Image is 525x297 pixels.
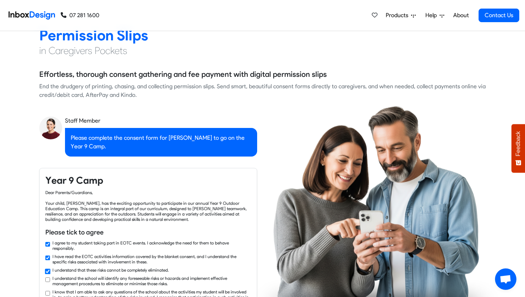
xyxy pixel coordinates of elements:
[479,9,519,22] a: Contact Us
[52,276,251,286] label: I understand the school will identify any foreseeable risks or hazards and implement effective ma...
[52,267,169,273] label: I understand that these risks cannot be completely eliminated.
[45,228,251,237] h6: Please tick to agree
[422,8,447,23] a: Help
[39,82,486,99] div: End the drudgery of printing, chasing, and collecting permission slips. Send smart, beautiful con...
[39,44,486,57] h4: in Caregivers Pockets
[383,8,419,23] a: Products
[45,174,251,187] h4: Year 9 Camp
[425,11,440,20] span: Help
[39,69,327,80] h5: Effortless, thorough consent gathering and fee payment with digital permission slips
[65,128,257,157] div: Please complete the consent form for [PERSON_NAME] to go on the Year 9 Camp.
[52,254,251,264] label: I have read the EOTC activities information covered by the blanket consent, and I understand the ...
[511,124,525,173] button: Feedback - Show survey
[45,190,251,222] div: Dear Parents/Guardians, Your child, [PERSON_NAME], has the exciting opportunity to participate in...
[52,240,251,251] label: I agree to my student taking part in EOTC events. I acknowledge the need for them to behave respo...
[39,117,62,139] img: staff_avatar.png
[515,131,521,156] span: Feedback
[61,11,99,20] a: 07 281 1600
[65,117,257,125] div: Staff Member
[386,11,411,20] span: Products
[451,8,471,23] a: About
[495,268,516,290] div: Open chat
[39,26,486,44] h2: Permission Slips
